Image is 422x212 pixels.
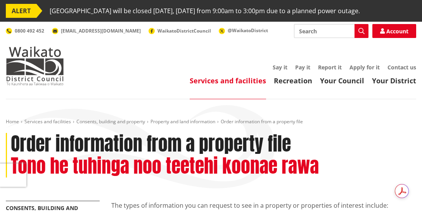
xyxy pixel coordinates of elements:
[50,4,360,18] span: [GEOGRAPHIC_DATA] will be closed [DATE], [DATE] from 9:00am to 3:00pm due to a planned power outage.
[11,133,291,155] h1: Order information from a property file
[52,28,141,34] a: [EMAIL_ADDRESS][DOMAIN_NAME]
[274,76,312,85] a: Recreation
[372,24,416,38] a: Account
[76,118,145,125] a: Consents, building and property
[24,118,71,125] a: Services and facilities
[6,47,64,85] img: Waikato District Council - Te Kaunihera aa Takiwaa o Waikato
[111,201,416,210] p: The types of information you can request to see in a property or properties of interest include:
[219,27,268,34] a: @WaikatoDistrict
[150,118,215,125] a: Property and land information
[221,118,303,125] span: Order information from a property file
[372,76,416,85] a: Your District
[149,28,211,34] a: WaikatoDistrictCouncil
[318,64,342,71] a: Report it
[273,64,287,71] a: Say it
[387,64,416,71] a: Contact us
[6,4,36,18] span: ALERT
[190,76,266,85] a: Services and facilities
[157,28,211,34] span: WaikatoDistrictCouncil
[6,118,19,125] a: Home
[294,24,368,38] input: Search input
[15,28,44,34] span: 0800 492 452
[6,119,416,125] nav: breadcrumb
[349,64,380,71] a: Apply for it
[11,155,319,178] h2: Tono he tuhinga noo teetehi koonae rawa
[320,76,364,85] a: Your Council
[228,27,268,34] span: @WaikatoDistrict
[61,28,141,34] span: [EMAIL_ADDRESS][DOMAIN_NAME]
[6,28,44,34] a: 0800 492 452
[295,64,310,71] a: Pay it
